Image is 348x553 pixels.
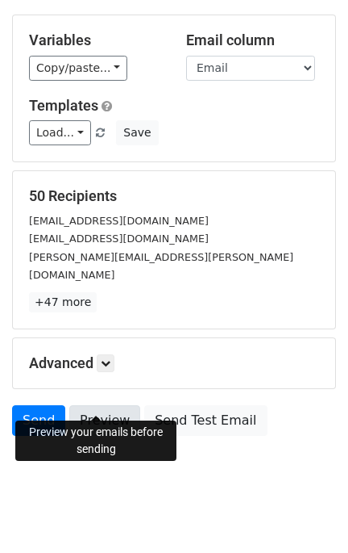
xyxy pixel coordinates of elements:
[186,31,319,49] h5: Email column
[29,233,209,245] small: [EMAIL_ADDRESS][DOMAIN_NAME]
[116,120,158,145] button: Save
[12,405,65,436] a: Send
[267,475,348,553] iframe: Chat Widget
[29,354,319,372] h5: Advanced
[29,292,97,312] a: +47 more
[29,97,98,114] a: Templates
[29,215,209,227] small: [EMAIL_ADDRESS][DOMAIN_NAME]
[144,405,267,436] a: Send Test Email
[29,251,293,282] small: [PERSON_NAME][EMAIL_ADDRESS][PERSON_NAME][DOMAIN_NAME]
[15,421,176,461] div: Preview your emails before sending
[29,187,319,205] h5: 50 Recipients
[69,405,140,436] a: Preview
[29,31,162,49] h5: Variables
[29,120,91,145] a: Load...
[29,56,127,81] a: Copy/paste...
